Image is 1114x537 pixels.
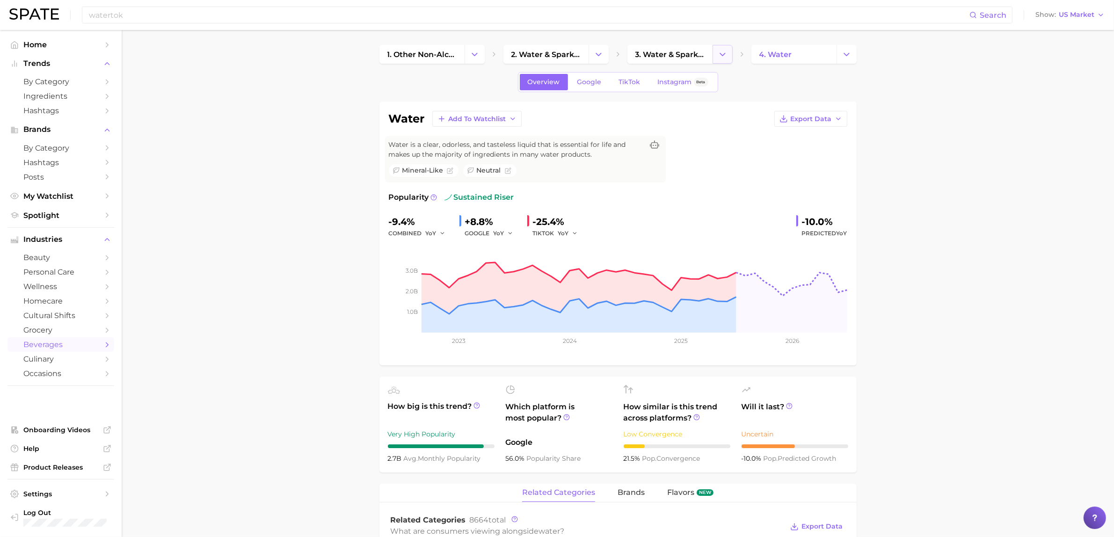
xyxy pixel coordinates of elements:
[7,141,114,155] a: by Category
[7,265,114,279] a: personal care
[23,282,98,291] span: wellness
[387,50,457,59] span: 1. other non-alcoholic beverages
[7,460,114,474] a: Product Releases
[389,140,643,160] span: Water is a clear, odorless, and tasteless liquid that is essential for life and makes up the majo...
[444,194,452,201] img: sustained riser
[742,401,848,424] span: Will it last?
[577,78,602,86] span: Google
[23,92,98,101] span: Ingredients
[1035,12,1056,17] span: Show
[7,103,114,118] a: Hashtags
[23,340,98,349] span: beverages
[23,426,98,434] span: Onboarding Videos
[470,515,489,524] span: 8664
[751,45,837,64] a: 4. water
[23,326,98,334] span: grocery
[7,208,114,223] a: Spotlight
[402,166,443,175] span: mineral-like
[759,50,792,59] span: 4. water
[404,454,418,463] abbr: average
[802,228,847,239] span: Predicted
[23,59,98,68] span: Trends
[23,211,98,220] span: Spotlight
[7,279,114,294] a: wellness
[539,527,561,536] span: water
[624,444,730,448] div: 2 / 10
[802,214,847,229] div: -10.0%
[389,113,425,124] h1: water
[465,214,520,229] div: +8.8%
[23,125,98,134] span: Brands
[23,144,98,152] span: by Category
[23,490,98,498] span: Settings
[533,228,584,239] div: TIKTOK
[391,515,466,524] span: Related Categories
[465,228,520,239] div: GOOGLE
[426,228,446,239] button: YoY
[388,401,495,424] span: How big is this trend?
[980,11,1006,20] span: Search
[837,230,847,237] span: YoY
[522,488,595,497] span: related categories
[426,229,437,237] span: YoY
[7,323,114,337] a: grocery
[624,428,730,440] div: Low Convergence
[7,155,114,170] a: Hashtags
[697,489,714,496] span: new
[7,506,114,530] a: Log out. Currently logged in with e-mail roberto.salas@iff.com.
[465,45,485,64] button: Change Category
[533,214,584,229] div: -25.4%
[569,74,610,90] a: Google
[742,444,848,448] div: 5 / 10
[470,515,506,524] span: total
[494,228,514,239] button: YoY
[23,192,98,201] span: My Watchlist
[7,170,114,184] a: Posts
[7,294,114,308] a: homecare
[447,167,453,174] button: Flag as miscategorized or irrelevant
[7,189,114,203] a: My Watchlist
[388,454,404,463] span: 2.7b
[562,337,576,344] tspan: 2024
[23,158,98,167] span: Hashtags
[774,111,847,127] button: Export Data
[635,50,705,59] span: 3. water & sparkling water
[404,454,481,463] span: monthly popularity
[642,454,700,463] span: convergence
[7,57,114,71] button: Trends
[23,106,98,115] span: Hashtags
[7,74,114,89] a: by Category
[9,8,59,20] img: SPATE
[7,487,114,501] a: Settings
[528,78,560,86] span: Overview
[742,454,764,463] span: -10.0%
[1033,9,1107,21] button: ShowUS Market
[7,250,114,265] a: beauty
[23,463,98,472] span: Product Releases
[23,268,98,276] span: personal care
[432,111,522,127] button: Add to Watchlist
[7,308,114,323] a: cultural shifts
[7,123,114,137] button: Brands
[389,192,429,203] span: Popularity
[7,232,114,247] button: Industries
[650,74,716,90] a: InstagramBeta
[837,45,857,64] button: Change Category
[389,228,452,239] div: combined
[785,337,799,344] tspan: 2026
[503,45,589,64] a: 2. water & sparkling water
[558,228,578,239] button: YoY
[7,89,114,103] a: Ingredients
[389,214,452,229] div: -9.4%
[444,192,514,203] span: sustained riser
[618,488,645,497] span: brands
[388,428,495,440] div: Very High Popularity
[7,352,114,366] a: culinary
[764,454,778,463] abbr: popularity index
[558,229,569,237] span: YoY
[619,78,641,86] span: TikTok
[23,311,98,320] span: cultural shifts
[658,78,692,86] span: Instagram
[520,74,568,90] a: Overview
[505,167,511,174] button: Flag as miscategorized or irrelevant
